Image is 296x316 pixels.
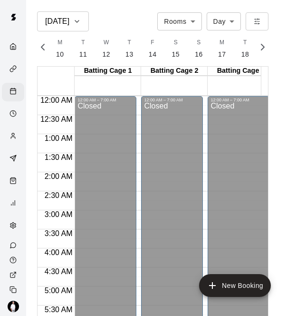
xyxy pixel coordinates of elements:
span: 12:00 AM [38,96,75,104]
div: Day [207,12,241,30]
span: 5:30 AM [42,306,75,314]
a: Contact Us [2,238,26,253]
span: T [81,38,85,48]
p: 11 [79,49,87,59]
span: M [57,38,62,48]
span: 4:30 AM [42,267,75,276]
span: 1:00 AM [42,134,75,142]
p: 13 [125,49,134,59]
span: M [220,38,224,48]
button: F14 [141,35,164,62]
span: S [197,38,201,48]
span: 4:00 AM [42,248,75,257]
button: T13 [118,35,141,62]
div: 12:00 AM – 7:00 AM [144,98,200,102]
p: 12 [102,49,110,59]
div: Batting Cage 2 [141,67,208,76]
img: Swift logo [4,8,23,27]
span: 12:30 AM [38,115,75,123]
span: W [104,38,109,48]
button: S16 [187,35,210,62]
button: T11 [72,35,95,62]
p: 10 [56,49,64,59]
span: 2:30 AM [42,191,75,199]
div: Copy public page link [2,282,26,297]
button: add [199,274,271,297]
div: Batting Cage 1 [75,67,141,76]
button: W12 [95,35,118,62]
span: T [243,38,247,48]
button: [DATE] [37,11,89,31]
p: 17 [218,49,226,59]
p: 16 [195,49,203,59]
div: 12:00 AM – 7:00 AM [210,98,267,102]
span: S [174,38,178,48]
span: 1:30 AM [42,153,75,161]
div: Rooms [157,12,201,30]
div: Batting Cage 3 [208,67,274,76]
button: T18 [234,35,257,62]
p: 15 [172,49,180,59]
span: 3:30 AM [42,229,75,237]
span: 3:00 AM [42,210,75,218]
button: M10 [48,35,72,62]
button: M17 [210,35,234,62]
p: 18 [241,49,249,59]
span: 5:00 AM [42,286,75,295]
a: Visit help center [2,253,26,267]
h6: [DATE] [45,15,69,28]
div: 12:00 AM – 7:00 AM [77,98,134,102]
p: 14 [149,49,157,59]
span: 2:00 AM [42,172,75,180]
button: S15 [164,35,188,62]
img: Travis Hamilton [8,301,19,312]
span: F [151,38,154,48]
a: View public page [2,267,26,282]
span: T [128,38,132,48]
